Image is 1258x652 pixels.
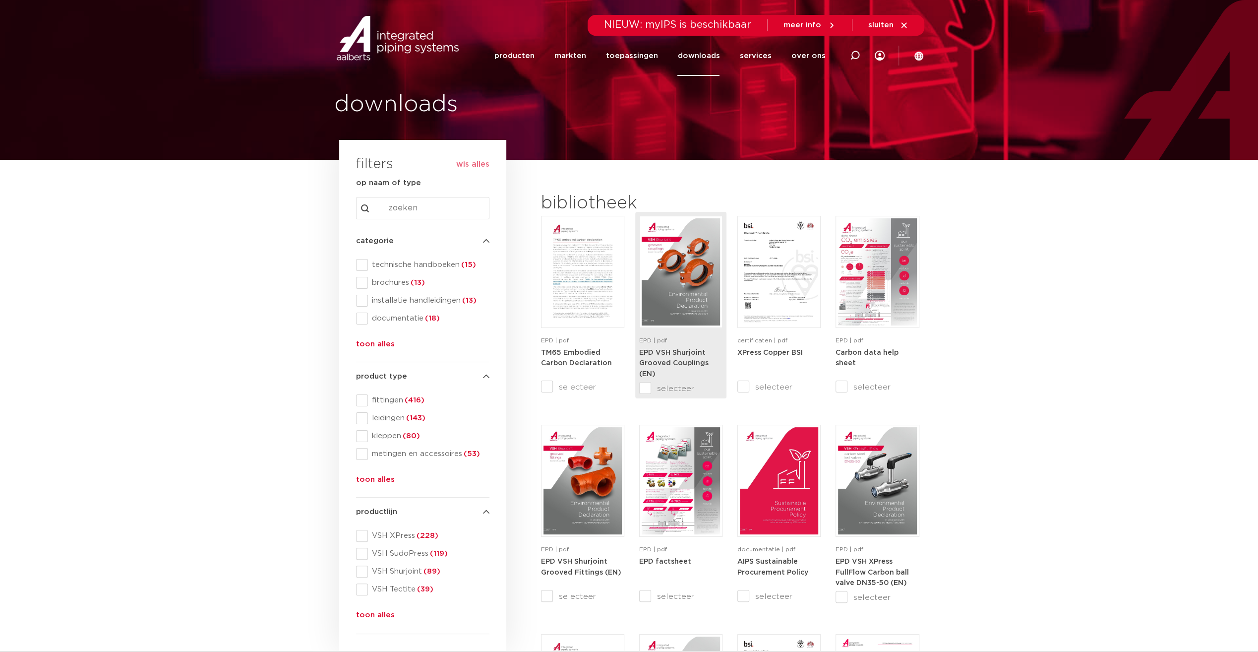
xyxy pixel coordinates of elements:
div: VSH XPress(228) [356,530,489,542]
span: (53) [462,450,480,457]
span: EPD | pdf [639,337,667,343]
a: EPD VSH XPress FullFlow Carbon ball valve DN35-50 (EN) [836,558,909,587]
div: brochures(13) [356,277,489,289]
a: toepassingen [605,36,658,76]
div: VSH SudoPress(119) [356,548,489,560]
div: kleppen(80) [356,430,489,442]
h2: bibliotheek [541,192,718,215]
img: VSH-Shurjoint-Grooved-Fittings_A4EPD_5011523_EN-pdf.jpg [543,427,622,534]
img: VSH-XPress-Carbon-BallValveDN35-50_A4EPD_5011435-_2024_1.0_EN-pdf.jpg [838,427,916,534]
a: markten [554,36,586,76]
label: selecteer [737,381,821,393]
span: (80) [401,432,420,440]
a: XPress Copper BSI [737,349,803,356]
a: EPD VSH Shurjoint Grooved Couplings (EN) [639,349,709,378]
span: leidingen [368,413,489,423]
span: EPD | pdf [836,546,863,552]
h4: productlijn [356,506,489,518]
div: my IPS [875,36,885,76]
span: VSH Shurjoint [368,567,489,577]
span: (119) [428,550,448,557]
a: EPD VSH Shurjoint Grooved Fittings (EN) [541,558,621,576]
h1: downloads [334,89,624,121]
img: TM65-Embodied-Carbon-Declaration-pdf.jpg [543,218,622,326]
span: (416) [403,396,424,404]
img: XPress_Koper_BSI-pdf.jpg [740,218,818,326]
label: selecteer [541,381,624,393]
span: (143) [405,414,425,422]
button: toon alles [356,474,395,490]
div: metingen en accessoires(53) [356,448,489,460]
strong: AIPS Sustainable Procurement Policy [737,558,808,576]
div: leidingen(143) [356,412,489,424]
span: NIEUW: myIPS is beschikbaar [604,20,751,30]
strong: EPD VSH XPress FullFlow Carbon ball valve DN35-50 (EN) [836,558,909,587]
a: AIPS Sustainable Procurement Policy [737,558,808,576]
span: EPD | pdf [639,546,667,552]
span: VSH Tectite [368,585,489,594]
nav: Menu [494,36,825,76]
img: Aips-EPD-A4Factsheet_NL-pdf.jpg [642,427,720,534]
a: EPD factsheet [639,558,691,565]
span: VSH SudoPress [368,549,489,559]
span: (18) [423,315,440,322]
span: kleppen [368,431,489,441]
span: documentatie | pdf [737,546,795,552]
span: EPD | pdf [541,337,569,343]
img: NL-Carbon-data-help-sheet-pdf.jpg [838,218,916,326]
div: installatie handleidingen(13) [356,295,489,307]
span: (228) [415,532,438,539]
label: selecteer [541,590,624,602]
a: Carbon data help sheet [836,349,899,367]
h4: product type [356,371,489,383]
strong: EPD factsheet [639,558,691,565]
h3: filters [356,153,393,177]
span: VSH XPress [368,531,489,541]
span: certificaten | pdf [737,337,787,343]
img: Aips_A4Sustainable-Procurement-Policy_5011446_EN-pdf.jpg [740,427,818,534]
strong: op naam of type [356,179,421,187]
a: downloads [677,36,719,76]
label: selecteer [737,590,821,602]
div: documentatie(18) [356,313,489,325]
div: VSH Shurjoint(89) [356,566,489,578]
div: VSH Tectite(39) [356,584,489,595]
span: (89) [422,568,440,575]
img: VSH-Shurjoint-Grooved-Couplings_A4EPD_5011512_EN-pdf.jpg [642,218,720,326]
span: (15) [460,261,476,268]
div: technische handboeken(15) [356,259,489,271]
span: (13) [409,279,425,286]
span: sluiten [868,21,894,29]
span: (13) [461,297,477,304]
span: installatie handleidingen [368,296,489,306]
label: selecteer [836,591,919,603]
span: (39) [416,586,433,593]
span: metingen en accessoires [368,449,489,459]
button: toon alles [356,338,395,354]
span: meer info [783,21,821,29]
button: wis alles [456,159,489,169]
span: EPD | pdf [836,337,863,343]
label: selecteer [836,381,919,393]
strong: EPD VSH Shurjoint Grooved Fittings (EN) [541,558,621,576]
span: technische handboeken [368,260,489,270]
span: brochures [368,278,489,288]
span: fittingen [368,395,489,405]
label: selecteer [639,383,722,394]
button: toon alles [356,609,395,625]
a: services [739,36,771,76]
span: documentatie [368,314,489,324]
a: producten [494,36,534,76]
span: EPD | pdf [541,546,569,552]
div: fittingen(416) [356,394,489,406]
label: selecteer [639,590,722,602]
h4: categorie [356,235,489,247]
a: TM65 Embodied Carbon Declaration [541,349,612,367]
a: meer info [783,21,836,30]
a: sluiten [868,21,908,30]
a: over ons [791,36,825,76]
